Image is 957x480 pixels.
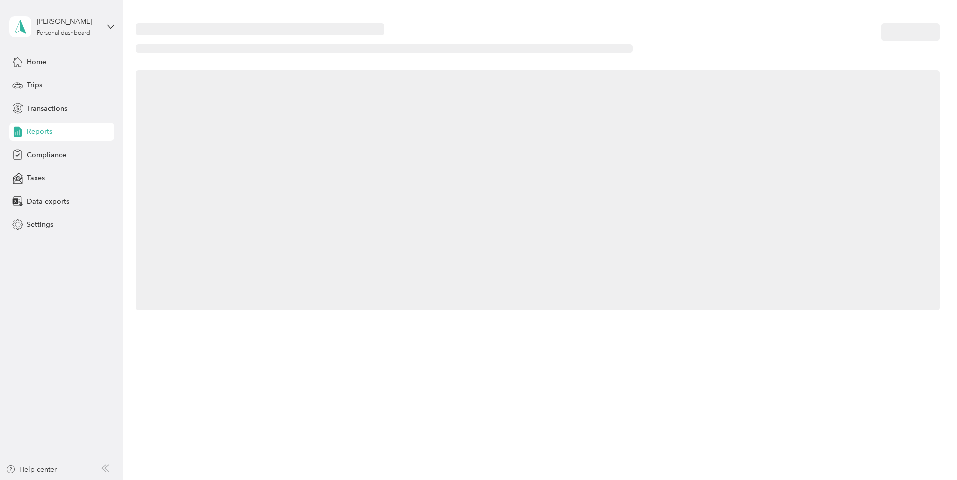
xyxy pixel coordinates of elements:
span: Home [27,57,46,67]
span: Taxes [27,173,45,183]
span: Settings [27,219,53,230]
div: [PERSON_NAME] [37,16,99,27]
span: Trips [27,80,42,90]
div: Personal dashboard [37,30,90,36]
span: Transactions [27,103,67,114]
iframe: Everlance-gr Chat Button Frame [901,424,957,480]
span: Compliance [27,150,66,160]
button: Help center [6,464,57,475]
span: Data exports [27,196,69,207]
span: Reports [27,126,52,137]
